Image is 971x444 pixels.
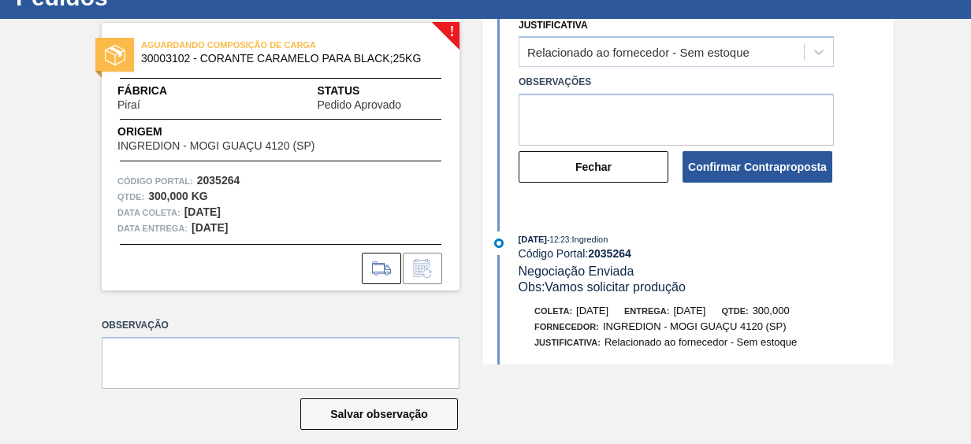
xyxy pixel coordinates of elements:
span: - 12:23 [547,235,569,244]
span: Negociação Enviada [519,265,634,278]
span: Origem [117,124,359,140]
span: INGREDION - MOGI GUAÇU 4120 (SP) [603,320,787,332]
span: : Ingredion [569,235,608,244]
span: Entrega: [624,306,669,316]
span: Justificativa: [534,338,601,347]
img: atual [494,239,504,248]
button: Confirmar Contraproposta [683,151,832,183]
span: Qtde: [721,306,748,316]
span: Data entrega: [117,220,188,236]
strong: 2035264 [588,247,631,260]
span: [DATE] [519,235,547,244]
span: [DATE] [673,305,705,316]
span: INGREDION - MOGI GUAÇU 4120 (SP) [117,140,314,152]
label: Justificativa [519,20,588,31]
strong: 300,000 KG [148,190,208,202]
label: Observações [519,71,834,94]
span: Código Portal: [117,173,193,189]
span: Pedido Aprovado [317,99,401,111]
span: AGUARDANDO COMPOSIÇÃO DE CARGA [141,37,362,53]
span: Relacionado ao fornecedor - Sem estoque [605,336,797,348]
span: Qtde : [117,189,144,205]
span: Fornecedor: [534,322,599,331]
img: status [105,45,125,65]
span: [DATE] [576,305,608,316]
span: Data coleta: [117,205,180,220]
span: Piraí [117,99,140,111]
span: 30003102 - CORANTE CARAMELO PARA BLACK;25KG [141,53,427,65]
button: Salvar observação [300,398,458,430]
span: 300,000 [753,305,790,316]
div: Código Portal: [519,247,893,260]
div: Informar alteração no pedido [403,253,442,284]
span: Status [317,83,444,99]
strong: 2035264 [197,174,240,187]
label: Observação [102,314,459,337]
span: Obs: Vamos solicitar produção [519,280,686,294]
div: Ir para Composição de Carga [362,253,401,284]
strong: [DATE] [184,205,221,218]
button: Fechar [519,151,668,183]
span: Fábrica [117,83,190,99]
div: Relacionado ao fornecedor - Sem estoque [527,46,750,59]
span: Coleta: [534,306,572,316]
strong: [DATE] [192,221,228,234]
